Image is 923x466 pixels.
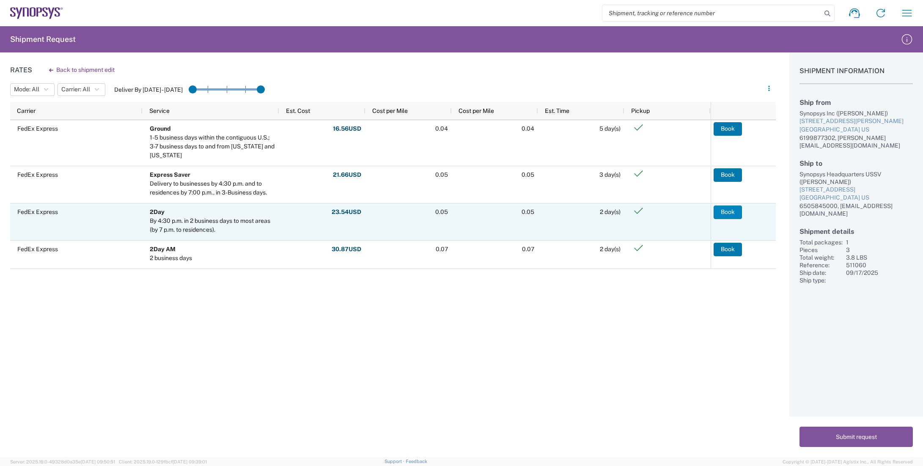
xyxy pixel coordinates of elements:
span: Cost per Mile [459,107,494,114]
button: Submit request [799,427,913,447]
button: Book [714,243,742,256]
button: 23.54USD [331,206,362,219]
div: By 4:30 p.m. in 2 business days to most areas (by 7 p.m. to residences). [150,217,275,234]
span: 0.05 [435,171,448,178]
span: 0.04 [435,125,448,132]
span: Mode: All [14,85,39,93]
div: 3 [846,246,913,254]
a: [STREET_ADDRESS][PERSON_NAME][GEOGRAPHIC_DATA] US [799,117,913,134]
div: Reference: [799,261,843,269]
span: Carrier [17,107,36,114]
span: Server: 2025.19.0-49328d0a35e [10,459,115,464]
span: Cost per Mile [372,107,408,114]
div: 2 business days [150,254,192,263]
div: 1-5 business days within the contiguous U.S.; 3-7 business days to and from Alaska and Hawaii [150,133,275,160]
div: 511060 [846,261,913,269]
span: 0.05 [435,208,448,215]
div: 6199877302, [PERSON_NAME][EMAIL_ADDRESS][DOMAIN_NAME] [799,134,913,149]
div: Total weight: [799,254,843,261]
a: Feedback [406,459,427,464]
b: 2Day AM [150,246,176,252]
strong: 16.56 USD [333,125,361,133]
button: Book [714,206,742,219]
a: Support [385,459,406,464]
div: Total packages: [799,238,843,246]
span: FedEx Express [17,246,58,252]
h2: Ship from [799,99,913,107]
div: 6505845000, [EMAIL_ADDRESS][DOMAIN_NAME] [799,202,913,217]
div: [GEOGRAPHIC_DATA] US [799,194,913,202]
span: Est. Time [545,107,569,114]
strong: 23.54 USD [332,208,361,216]
button: Book [714,168,742,182]
div: [STREET_ADDRESS] [799,186,913,194]
span: 0.05 [522,208,534,215]
span: 0.05 [522,171,534,178]
h2: Shipment Request [10,34,76,44]
button: Carrier: All [58,83,105,96]
span: [DATE] 09:39:01 [173,459,207,464]
span: Client: 2025.19.0-129fbcf [119,459,207,464]
span: FedEx Express [17,171,58,178]
span: 0.07 [436,246,448,252]
h2: Shipment details [799,228,913,236]
div: Ship type: [799,277,843,284]
button: Book [714,122,742,136]
div: 3.8 LBS [846,254,913,261]
button: Mode: All [10,83,55,96]
span: Carrier: All [61,85,90,93]
span: Service [149,107,170,114]
b: Express Saver [150,171,190,178]
button: Back to shipment edit [42,63,121,77]
span: FedEx Express [17,208,58,215]
div: Ship date: [799,269,843,277]
span: Copyright © [DATE]-[DATE] Agistix Inc., All Rights Reserved [783,458,913,466]
span: 3 day(s) [599,171,621,178]
div: 1 [846,238,913,246]
span: 5 day(s) [599,125,621,132]
div: [GEOGRAPHIC_DATA] US [799,126,913,134]
span: FedEx Express [17,125,58,132]
div: Synopsys Inc ([PERSON_NAME]) [799,110,913,117]
div: Delivery to businesses by 4:30 p.m. and to residences by 7:00 p.m., in 3-Business days. [150,179,275,197]
div: Pieces [799,246,843,254]
div: [STREET_ADDRESS][PERSON_NAME] [799,117,913,126]
label: Deliver By [DATE] - [DATE] [114,86,183,93]
button: 30.87USD [331,243,362,256]
div: 09/17/2025 [846,269,913,277]
a: [STREET_ADDRESS][GEOGRAPHIC_DATA] US [799,186,913,202]
h1: Rates [10,66,32,74]
button: 16.56USD [332,122,362,136]
input: Shipment, tracking or reference number [602,5,821,21]
button: 21.66USD [332,168,362,182]
span: 2 day(s) [600,246,621,252]
div: Synopsys Headquarters USSV ([PERSON_NAME]) [799,170,913,186]
span: Est. Cost [286,107,310,114]
span: 2 day(s) [600,208,621,215]
span: Pickup [631,107,650,114]
span: 0.04 [522,125,534,132]
span: 0.07 [522,246,534,252]
b: 2Day [150,208,165,215]
b: Ground [150,125,171,132]
strong: 30.87 USD [332,245,361,253]
strong: 21.66 USD [333,171,361,179]
h2: Ship to [799,159,913,167]
span: [DATE] 09:50:51 [81,459,115,464]
h1: Shipment Information [799,67,913,84]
